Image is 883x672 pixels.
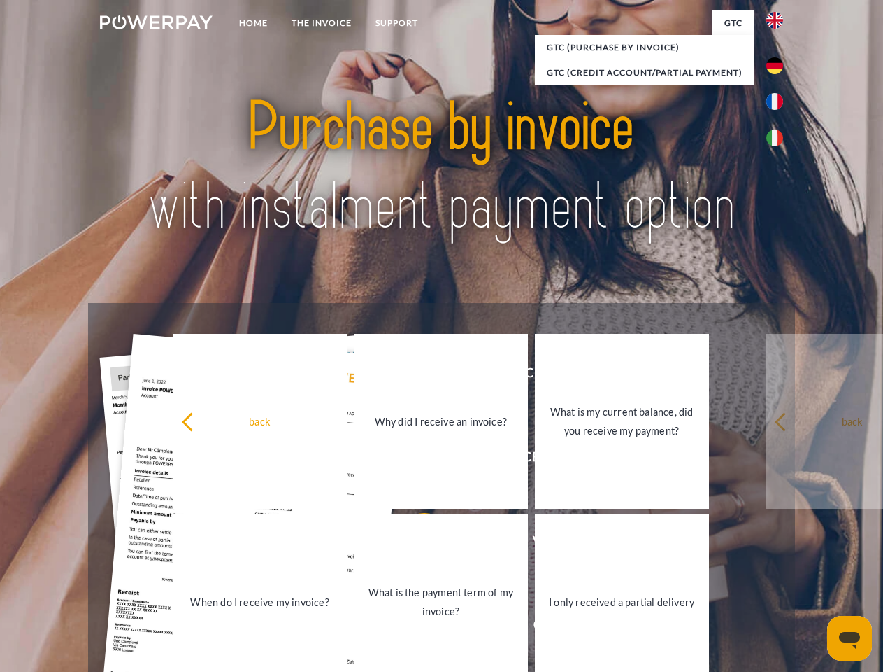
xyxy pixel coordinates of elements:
[535,35,754,60] a: GTC (Purchase by invoice)
[712,10,754,36] a: GTC
[766,12,783,29] img: en
[364,10,430,36] a: Support
[535,60,754,85] a: GTC (Credit account/partial payment)
[227,10,280,36] a: Home
[766,129,783,146] img: it
[766,93,783,110] img: fr
[362,583,519,621] div: What is the payment term of my invoice?
[543,592,701,611] div: I only received a partial delivery
[134,67,749,268] img: title-powerpay_en.svg
[280,10,364,36] a: THE INVOICE
[535,334,709,509] a: What is my current balance, did you receive my payment?
[362,412,519,430] div: Why did I receive an invoice?
[766,57,783,74] img: de
[543,402,701,440] div: What is my current balance, did you receive my payment?
[181,412,338,430] div: back
[827,616,872,661] iframe: Button to launch messaging window
[100,15,213,29] img: logo-powerpay-white.svg
[181,592,338,611] div: When do I receive my invoice?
